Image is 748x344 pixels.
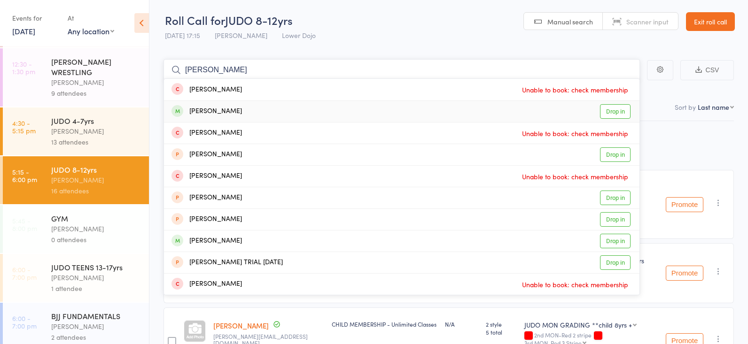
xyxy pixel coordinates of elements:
[520,277,631,291] span: Unable to book: check membership
[225,12,293,28] span: JUDO 8-12yrs
[520,126,631,140] span: Unable to book: check membership
[51,321,141,332] div: [PERSON_NAME]
[68,26,114,36] div: Any location
[51,234,141,245] div: 0 attendees
[600,147,631,162] a: Drop in
[165,31,200,40] span: [DATE] 17:15
[3,48,149,107] a: 12:30 -1:30 pm[PERSON_NAME] WRESTLING[PERSON_NAME]9 attendees
[171,214,242,225] div: [PERSON_NAME]
[12,266,37,281] time: 6:00 - 7:00 pm
[51,332,141,343] div: 2 attendees
[686,12,735,31] a: Exit roll call
[486,328,517,336] span: 5 total
[626,17,669,26] span: Scanner input
[51,311,141,321] div: BJJ FUNDAMENTALS
[215,31,267,40] span: [PERSON_NAME]
[51,56,141,77] div: [PERSON_NAME] WRESTLING
[171,106,242,117] div: [PERSON_NAME]
[171,257,283,268] div: [PERSON_NAME] TRIAL [DATE]
[171,236,242,246] div: [PERSON_NAME]
[51,185,141,196] div: 16 attendees
[520,169,631,183] span: Unable to book: check membership
[51,164,141,175] div: JUDO 8-12yrs
[3,156,149,204] a: 5:15 -6:00 pmJUDO 8-12yrs[PERSON_NAME]16 attendees
[600,212,631,227] a: Drop in
[3,107,149,155] a: 4:30 -5:15 pmJUDO 4-7yrs[PERSON_NAME]13 attendees
[600,255,631,270] a: Drop in
[51,213,141,223] div: GYM
[3,205,149,253] a: 5:45 -8:00 pmGYM[PERSON_NAME]0 attendees
[12,168,37,183] time: 5:15 - 6:00 pm
[171,192,242,203] div: [PERSON_NAME]
[171,149,242,160] div: [PERSON_NAME]
[213,321,269,330] a: [PERSON_NAME]
[524,320,632,329] div: JUDO MON GRADING **child 8yrs +
[68,10,114,26] div: At
[12,10,58,26] div: Events for
[51,175,141,185] div: [PERSON_NAME]
[51,77,141,88] div: [PERSON_NAME]
[165,12,225,28] span: Roll Call for
[51,137,141,147] div: 13 attendees
[600,104,631,119] a: Drop in
[698,102,729,112] div: Last name
[520,83,631,97] span: Unable to book: check membership
[282,31,316,40] span: Lower Dojo
[164,59,640,81] input: Search by name
[51,272,141,283] div: [PERSON_NAME]
[547,17,593,26] span: Manual search
[3,254,149,302] a: 6:00 -7:00 pmJUDO TEENS 13-17yrs[PERSON_NAME]1 attendee
[171,128,242,138] div: [PERSON_NAME]
[51,88,141,99] div: 9 attendees
[680,60,734,80] button: CSV
[171,171,242,182] div: [PERSON_NAME]
[666,197,703,212] button: Promote
[600,191,631,205] a: Drop in
[666,266,703,281] button: Promote
[51,126,141,137] div: [PERSON_NAME]
[675,102,696,112] label: Sort by
[12,314,37,329] time: 6:00 - 7:00 pm
[51,262,141,272] div: JUDO TEENS 13-17yrs
[171,279,242,290] div: [PERSON_NAME]
[12,60,35,75] time: 12:30 - 1:30 pm
[12,217,37,232] time: 5:45 - 8:00 pm
[486,320,517,328] span: 2 style
[12,26,35,36] a: [DATE]
[600,234,631,248] a: Drop in
[171,84,242,95] div: [PERSON_NAME]
[332,320,437,328] div: CHILD MEMBERSHIP - Unlimited Classes
[51,223,141,234] div: [PERSON_NAME]
[51,115,141,126] div: JUDO 4-7yrs
[51,283,141,294] div: 1 attendee
[445,320,478,328] div: N/A
[12,119,36,134] time: 4:30 - 5:15 pm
